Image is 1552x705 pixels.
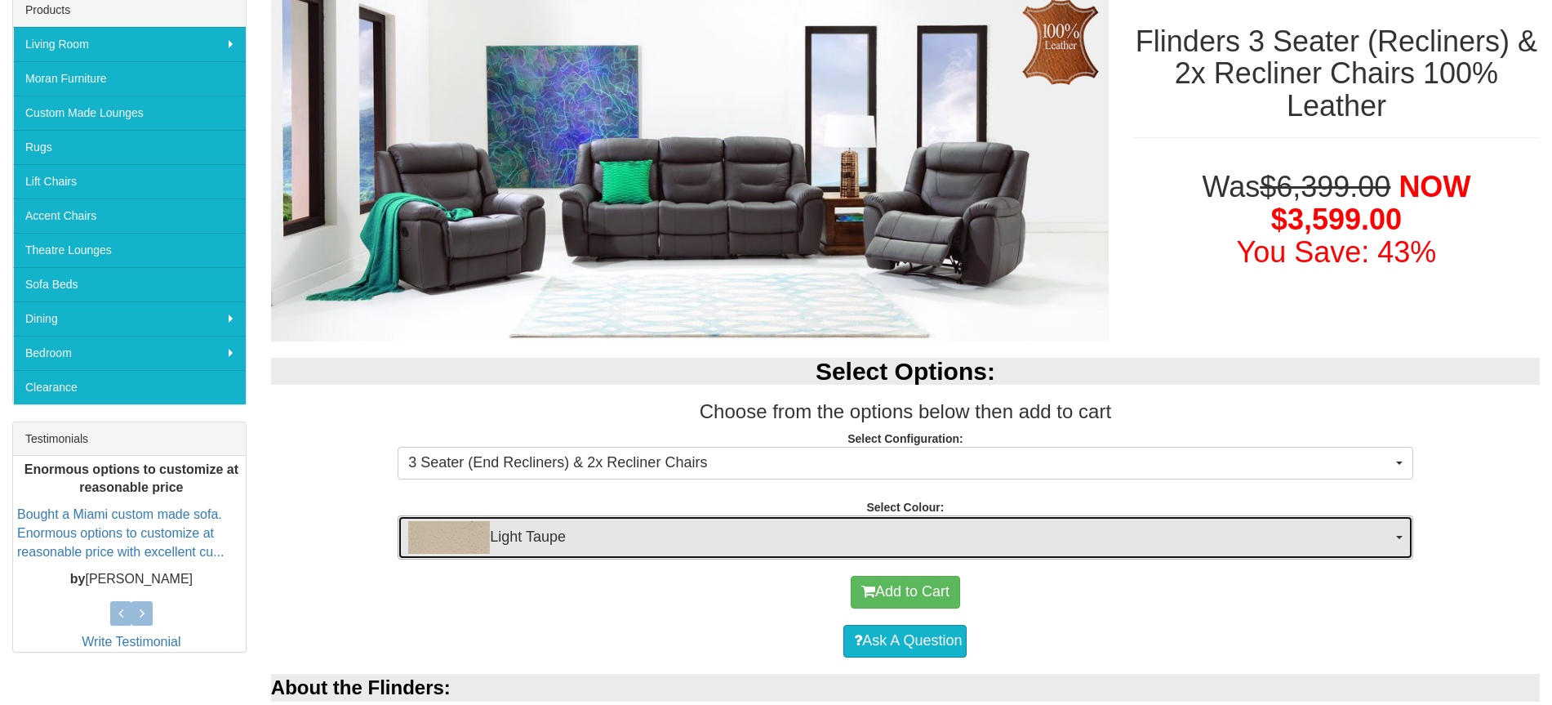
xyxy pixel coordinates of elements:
a: Accent Chairs [13,199,246,233]
del: $6,399.00 [1260,170,1390,203]
img: Light Taupe [408,521,490,554]
a: Lift Chairs [13,164,246,199]
h1: Was [1133,171,1540,268]
span: Light Taupe [408,521,1391,554]
button: 3 Seater (End Recliners) & 2x Recliner Chairs [398,447,1412,480]
a: Moran Furniture [13,61,246,96]
a: Living Room [13,27,246,61]
font: You Save: 43% [1237,235,1437,269]
a: Clearance [13,370,246,404]
strong: Select Configuration: [847,432,963,445]
a: Write Testimonial [82,635,180,649]
h3: Choose from the options below then add to cart [271,401,1540,422]
b: by [70,572,86,586]
span: NOW $3,599.00 [1271,170,1471,236]
b: Select Options: [816,358,995,385]
a: Bedroom [13,336,246,370]
button: Add to Cart [851,576,960,609]
div: About the Flinders: [271,674,1540,702]
a: Sofa Beds [13,267,246,301]
a: Bought a Miami custom made sofa. Enormous options to customize at reasonable price with excellent... [17,508,224,560]
a: Theatre Lounges [13,233,246,267]
a: Ask A Question [843,625,967,658]
span: 3 Seater (End Recliners) & 2x Recliner Chairs [408,453,1391,474]
a: Custom Made Lounges [13,96,246,130]
a: Dining [13,301,246,336]
b: Enormous options to customize at reasonable price [24,462,238,495]
h1: Flinders 3 Seater (Recliners) & 2x Recliner Chairs 100% Leather [1133,25,1540,123]
div: Testimonials [13,422,246,456]
a: Rugs [13,130,246,164]
p: [PERSON_NAME] [17,570,246,589]
button: Light TaupeLight Taupe [398,515,1412,560]
strong: Select Colour: [866,501,944,514]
